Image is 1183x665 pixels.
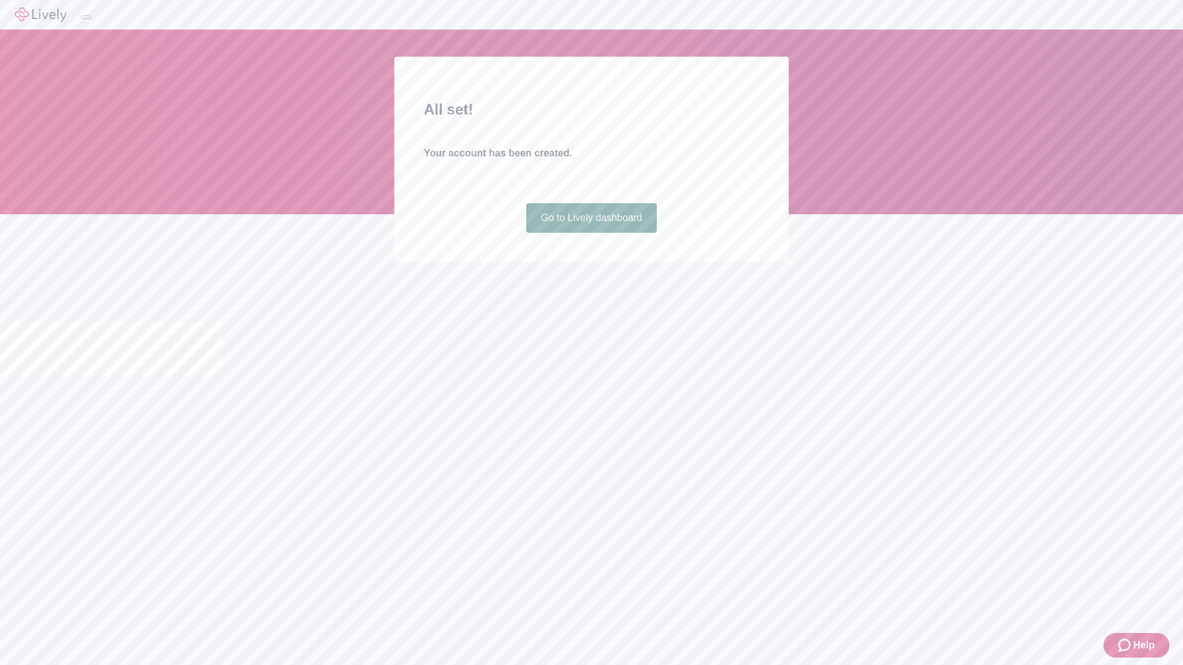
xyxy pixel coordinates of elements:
[424,146,759,161] h4: Your account has been created.
[15,7,67,22] img: Lively
[1104,633,1169,658] button: Zendesk support iconHelp
[526,203,657,233] a: Go to Lively dashboard
[1118,638,1133,653] svg: Zendesk support icon
[81,15,91,19] button: Log out
[1133,638,1155,653] span: Help
[424,99,759,121] h2: All set!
